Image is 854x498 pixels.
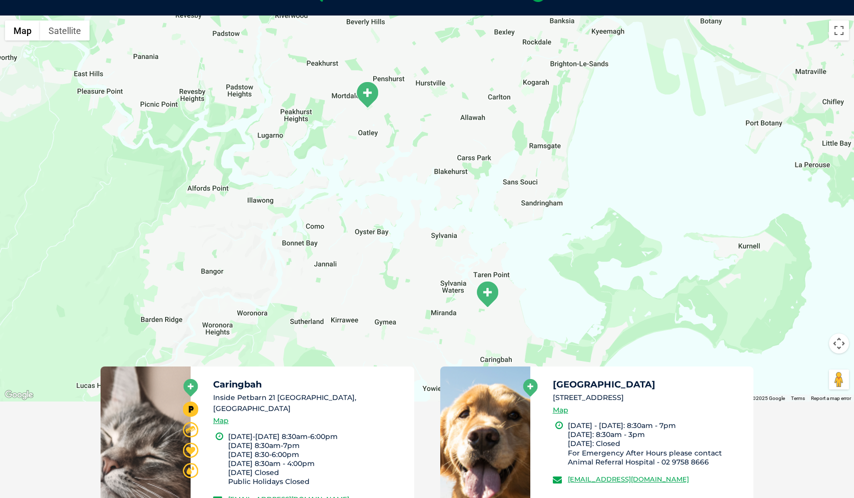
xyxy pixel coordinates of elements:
li: Inside Petbarn 21 [GEOGRAPHIC_DATA], [GEOGRAPHIC_DATA] [213,392,405,414]
h5: [GEOGRAPHIC_DATA] [553,380,745,389]
button: Show street map [5,20,40,40]
a: Report a map error [811,395,851,401]
div: Caringbah [475,280,500,308]
img: Google [3,388,36,401]
a: Terms (opens in new tab) [791,395,805,401]
a: Map [553,404,568,416]
button: Drag Pegman onto the map to open Street View [829,369,849,389]
h5: Caringbah [213,380,405,389]
li: [DATE]-[DATE] 8:30am-6:00pm [DATE] 8:30am-7pm [DATE] 8:30-6:00pm [DATE] 8:30am - 4:00pm [DATE] Cl... [228,432,405,486]
button: Toggle fullscreen view [829,20,849,40]
a: [EMAIL_ADDRESS][DOMAIN_NAME] [568,475,689,483]
a: Map [213,415,229,426]
button: Show satellite imagery [40,20,90,40]
div: Mortdale [355,81,380,108]
li: [STREET_ADDRESS] [553,392,745,403]
li: [DATE] - [DATE]: 8:30am - 7pm [DATE]: 8:30am - 3pm [DATE]: Closed For Emergency After Hours pleas... [568,421,745,466]
a: Click to see this area on Google Maps [3,388,36,401]
button: Map camera controls [829,333,849,353]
